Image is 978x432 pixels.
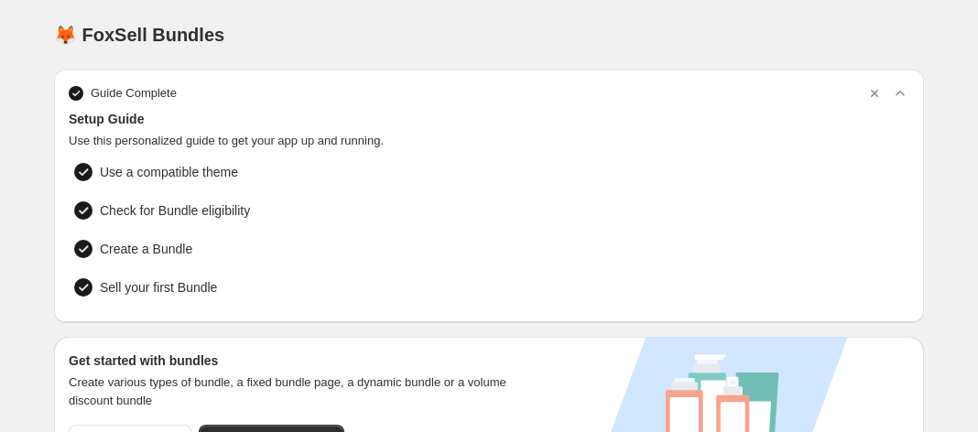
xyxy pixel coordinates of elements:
[91,84,177,103] span: Guide Complete
[100,163,238,181] span: Use a compatible theme
[100,278,217,297] span: Sell your first Bundle
[69,373,524,410] span: Create various types of bundle, a fixed bundle page, a dynamic bundle or a volume discount bundle
[54,24,224,46] h1: 🦊 FoxSell Bundles
[100,201,250,220] span: Check for Bundle eligibility
[69,351,524,370] h3: Get started with bundles
[69,132,909,150] span: Use this personalized guide to get your app up and running.
[100,240,192,258] span: Create a Bundle
[69,110,909,128] span: Setup Guide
